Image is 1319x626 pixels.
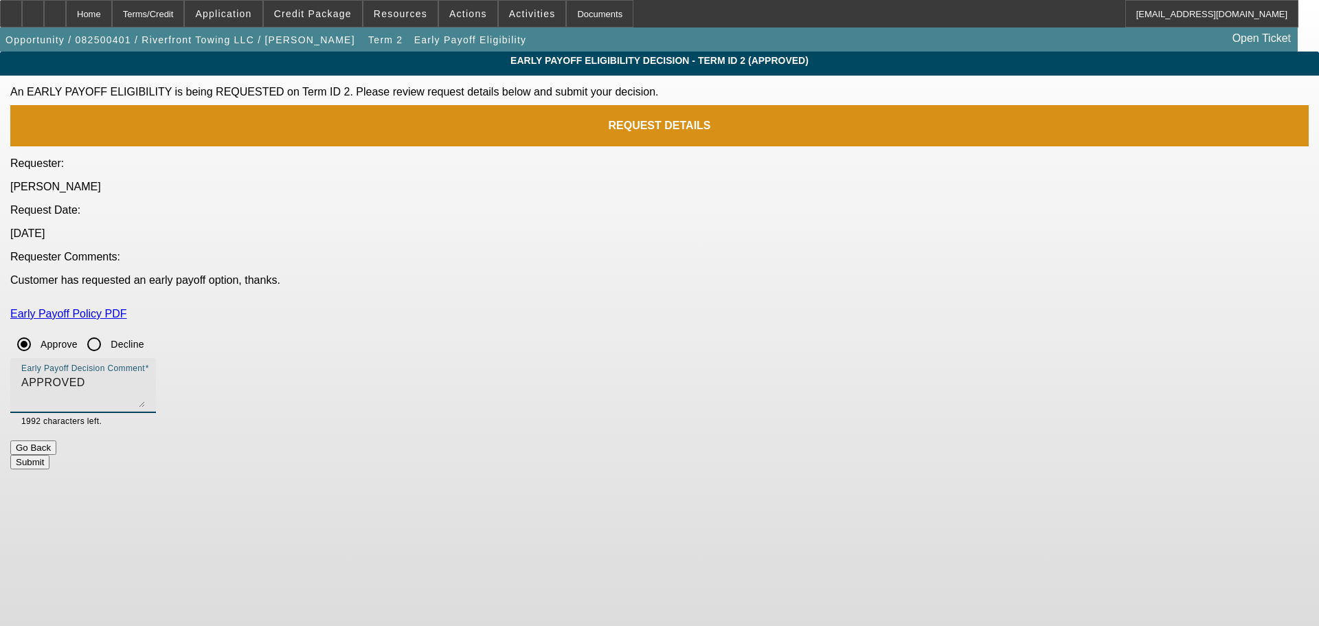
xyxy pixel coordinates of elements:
span: Early Payoff Eligibility Decision - Term ID 2 (Approved) [10,55,1309,66]
span: Opportunity / 082500401 / Riverfront Towing LLC / [PERSON_NAME] [5,34,355,45]
a: Early Payoff Policy PDF [10,308,127,320]
span: Actions [449,8,487,19]
button: Submit [10,455,49,469]
p: [DATE] [10,227,1309,240]
mat-hint: 1992 characters left. [21,413,102,428]
mat-label: Early Payoff Decision Comment [21,364,145,373]
p: Requester: [10,157,1309,170]
span: Early Payoff Eligibility [414,34,527,45]
label: Decline [108,337,144,351]
button: Activities [499,1,566,27]
p: [PERSON_NAME] [10,181,1309,193]
span: Activities [509,8,556,19]
span: Application [195,8,251,19]
span: Credit Package [274,8,352,19]
p: REQUEST DETAILS [10,120,1309,132]
p: Customer has requested an early payoff option, thanks. [10,274,1309,287]
span: An EARLY PAYOFF ELIGIBILITY is being REQUESTED on Term ID 2. Please review request details below ... [10,86,659,98]
p: Requester Comments: [10,251,1309,263]
button: Go Back [10,440,56,455]
button: Application [185,1,262,27]
label: Approve [38,337,78,351]
a: Open Ticket [1227,27,1296,50]
p: Request Date: [10,204,1309,216]
span: Term 2 [368,34,403,45]
button: Resources [363,1,438,27]
button: Credit Package [264,1,362,27]
span: Resources [374,8,427,19]
button: Term 2 [363,27,407,52]
button: Actions [439,1,497,27]
button: Early Payoff Eligibility [411,27,530,52]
